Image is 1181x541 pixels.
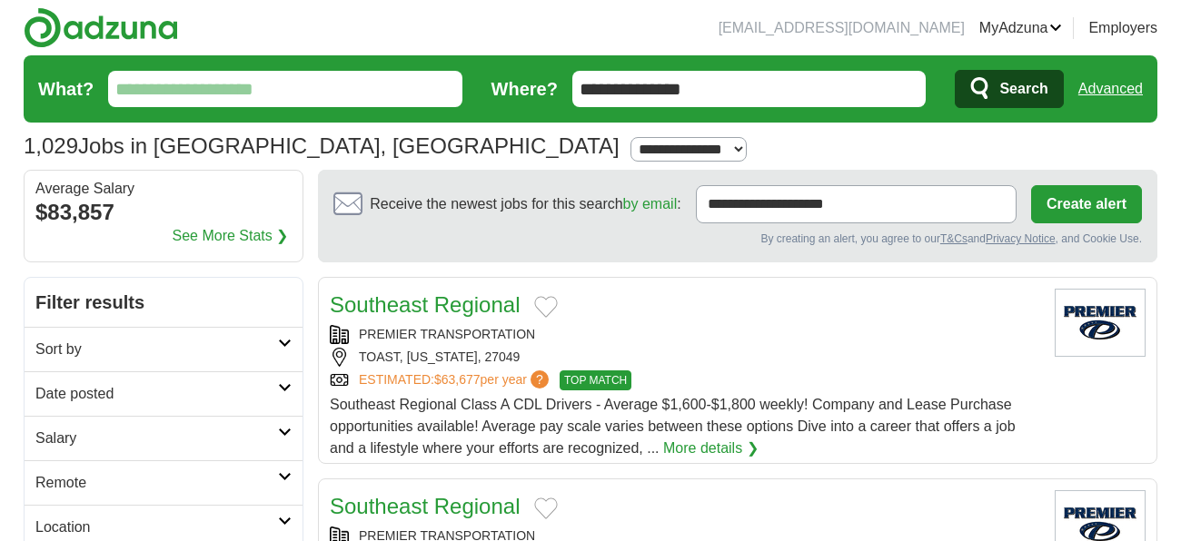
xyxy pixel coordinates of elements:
label: Where? [491,75,558,103]
div: By creating an alert, you agree to our and , and Cookie Use. [333,231,1142,247]
button: Add to favorite jobs [534,497,558,519]
img: Premier Transportation logo [1055,289,1146,357]
span: Search [999,71,1047,107]
h2: Filter results [25,278,303,327]
a: MyAdzuna [979,17,1063,39]
a: ESTIMATED:$63,677per year? [359,370,552,390]
a: by email [623,196,678,211]
a: Salary [25,416,303,460]
a: T&Cs [940,232,968,245]
span: TOP MATCH [560,370,631,390]
a: Southeast Regional [330,494,520,518]
a: Southeast Regional [330,292,520,317]
a: Date posted [25,371,303,416]
a: See More Stats ❯ [173,225,289,247]
a: More details ❯ [663,438,759,459]
span: Southeast Regional Class A CDL Drivers - Average $1,600-$1,800 weekly! Company and Lease Purchase... [330,397,1016,456]
h2: Date posted [35,383,278,405]
span: ? [531,370,549,389]
span: Receive the newest jobs for this search : [370,193,680,215]
div: $83,857 [35,196,292,229]
a: Remote [25,460,303,505]
a: Sort by [25,327,303,371]
span: $63,677 [434,372,481,387]
li: [EMAIL_ADDRESS][DOMAIN_NAME] [719,17,965,39]
div: Average Salary [35,182,292,196]
h2: Salary [35,428,278,449]
button: Search [955,70,1063,108]
label: What? [38,75,94,103]
a: Employers [1088,17,1157,39]
div: TOAST, [US_STATE], 27049 [330,348,1040,367]
a: Advanced [1078,71,1143,107]
h2: Location [35,516,278,538]
h2: Sort by [35,339,278,360]
h1: Jobs in [GEOGRAPHIC_DATA], [GEOGRAPHIC_DATA] [24,133,620,158]
button: Create alert [1031,185,1142,223]
a: PREMIER TRANSPORTATION [359,327,535,341]
button: Add to favorite jobs [534,296,558,318]
a: Privacy Notice [986,232,1056,245]
h2: Remote [35,472,278,494]
img: Adzuna logo [24,7,178,48]
span: 1,029 [24,130,78,162]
